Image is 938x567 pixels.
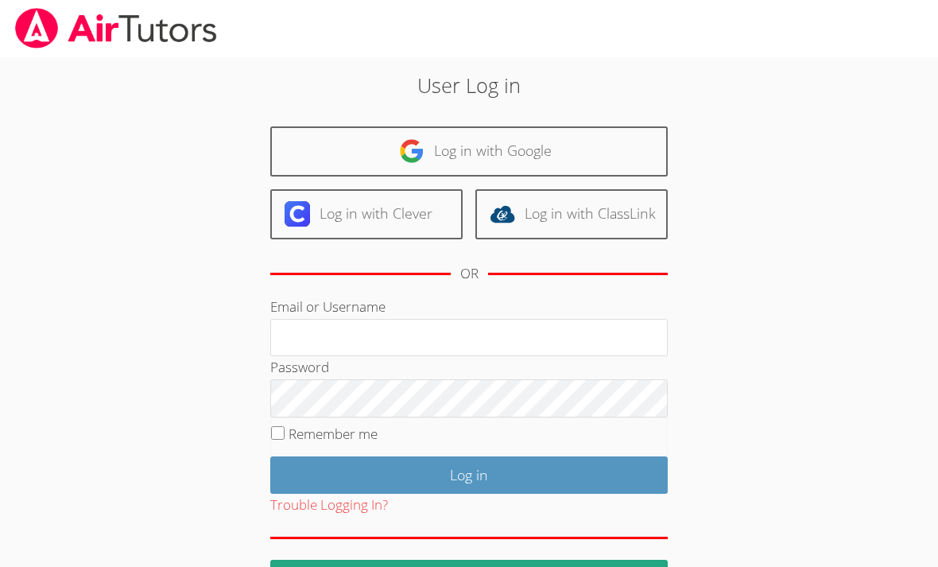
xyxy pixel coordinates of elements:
a: Log in with Clever [270,189,463,239]
div: OR [460,262,479,285]
a: Log in with ClassLink [475,189,668,239]
h2: User Log in [215,70,722,100]
a: Log in with Google [270,126,668,177]
input: Log in [270,456,668,494]
label: Password [270,358,329,376]
img: google-logo-50288ca7cdecda66e5e0955fdab243c47b7ad437acaf1139b6f446037453330a.svg [399,138,424,164]
label: Email or Username [270,297,386,316]
img: airtutors_banner-c4298cdbf04f3fff15de1276eac7730deb9818008684d7c2e4769d2f7ddbe033.png [14,8,219,49]
img: clever-logo-6eab21bc6e7a338710f1a6ff85c0baf02591cd810cc4098c63d3a4b26e2feb20.svg [285,201,310,227]
label: Remember me [289,425,378,443]
img: classlink-logo-d6bb404cc1216ec64c9a2012d9dc4662098be43eaf13dc465df04b49fa7ab582.svg [490,201,515,227]
button: Trouble Logging In? [270,494,388,517]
